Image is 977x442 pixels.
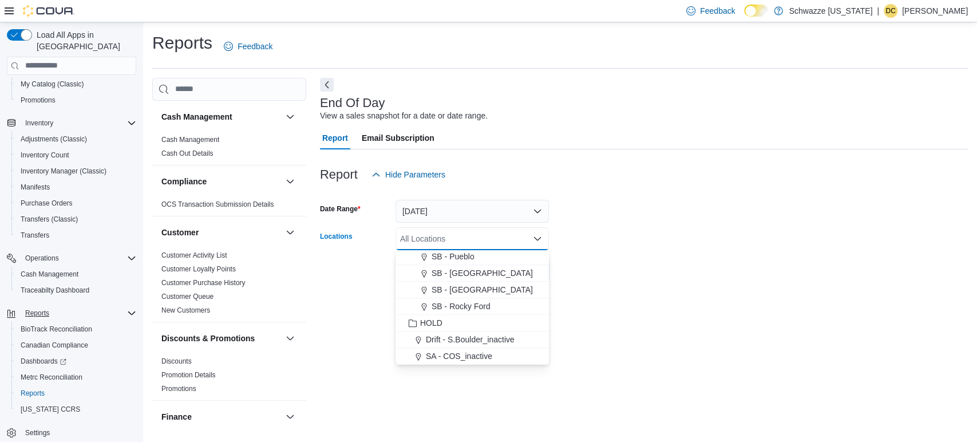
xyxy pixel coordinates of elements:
button: [US_STATE] CCRS [11,401,141,417]
button: HOLD [395,315,549,331]
a: Traceabilty Dashboard [16,283,94,297]
span: Traceabilty Dashboard [16,283,136,297]
div: Discounts & Promotions [152,354,306,400]
h3: End Of Day [320,96,385,110]
span: BioTrack Reconciliation [21,325,92,334]
span: Inventory Count [21,151,69,160]
span: Settings [25,428,50,437]
span: Feedback [700,5,735,17]
button: [DATE] [395,200,549,223]
button: Compliance [161,176,281,187]
span: Promotion Details [161,370,216,380]
button: Compliance [283,175,297,188]
button: SB - [GEOGRAPHIC_DATA] [395,265,549,282]
a: OCS Transaction Submission Details [161,200,274,208]
span: Customer Activity List [161,251,227,260]
span: SA - COS_inactive [426,350,492,362]
a: Manifests [16,180,54,194]
button: Next [320,78,334,92]
button: Reports [11,385,141,401]
h3: Discounts & Promotions [161,333,255,344]
span: Traceabilty Dashboard [21,286,89,295]
button: Adjustments (Classic) [11,131,141,147]
span: OCS Transaction Submission Details [161,200,274,209]
a: Customer Queue [161,293,213,301]
a: Adjustments (Classic) [16,132,92,146]
a: Feedback [219,35,277,58]
button: Operations [2,250,141,266]
span: HOLD [420,317,442,329]
button: Inventory Manager (Classic) [11,163,141,179]
span: Promotions [161,384,196,393]
span: Adjustments (Classic) [21,135,87,144]
span: New Customers [161,306,210,315]
button: Customer [161,227,281,238]
span: Promotions [21,96,56,105]
span: Dashboards [16,354,136,368]
span: Reports [25,309,49,318]
button: Transfers (Classic) [11,211,141,227]
span: Adjustments (Classic) [16,132,136,146]
div: Customer [152,248,306,322]
a: Dashboards [16,354,71,368]
a: Customer Activity List [161,251,227,259]
a: Inventory Manager (Classic) [16,164,111,178]
span: Canadian Compliance [21,341,88,350]
button: Canadian Compliance [11,337,141,353]
span: Inventory [21,116,136,130]
span: Customer Purchase History [161,278,246,287]
span: Email Subscription [362,127,434,149]
button: Customer [283,226,297,239]
div: Cash Management [152,133,306,165]
span: Transfers [16,228,136,242]
button: My Catalog (Classic) [11,76,141,92]
a: Promotions [161,385,196,393]
a: Discounts [161,357,192,365]
button: Manifests [11,179,141,195]
span: Cash Management [21,270,78,279]
button: Hide Parameters [367,163,450,186]
a: Customer Purchase History [161,279,246,287]
a: My Catalog (Classic) [16,77,89,91]
span: SB - [GEOGRAPHIC_DATA] [432,267,533,279]
span: Promotions [16,93,136,107]
button: Metrc Reconciliation [11,369,141,385]
a: Promotion Details [161,371,216,379]
button: SA - COS_inactive [395,348,549,365]
span: Report [322,127,348,149]
a: Transfers (Classic) [16,212,82,226]
a: Purchase Orders [16,196,77,210]
span: Feedback [238,41,272,52]
button: Cash Management [161,111,281,123]
button: SB - [GEOGRAPHIC_DATA] [395,282,549,298]
button: Discounts & Promotions [283,331,297,345]
span: Customer Loyalty Points [161,265,236,274]
span: Manifests [21,183,50,192]
h3: Finance [161,411,192,423]
span: Inventory [25,119,53,128]
span: Cash Out Details [161,149,213,158]
a: Canadian Compliance [16,338,93,352]
span: Purchase Orders [16,196,136,210]
span: Discounts [161,357,192,366]
span: SB - [GEOGRAPHIC_DATA] [432,284,533,295]
span: Inventory Count [16,148,136,162]
span: Purchase Orders [21,199,73,208]
span: Inventory Manager (Classic) [21,167,106,176]
span: Manifests [16,180,136,194]
button: Finance [161,411,281,423]
button: Transfers [11,227,141,243]
input: Dark Mode [744,5,768,17]
span: Reports [16,386,136,400]
p: Schwazze [US_STATE] [789,4,872,18]
a: Inventory Count [16,148,74,162]
div: Daniel castillo [884,4,897,18]
div: View a sales snapshot for a date or date range. [320,110,488,122]
span: SB - Pueblo [432,251,474,262]
span: Transfers (Classic) [16,212,136,226]
button: Discounts & Promotions [161,333,281,344]
img: Cova [23,5,74,17]
button: Promotions [11,92,141,108]
button: SB - Rocky Ford [395,298,549,315]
